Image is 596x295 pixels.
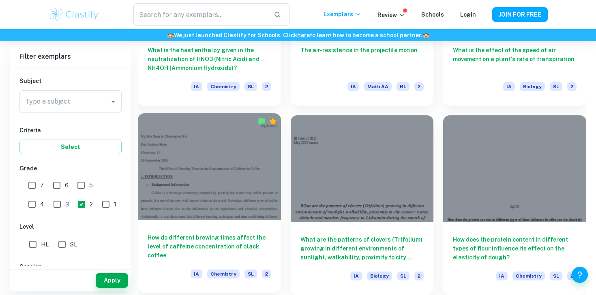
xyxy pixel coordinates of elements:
button: Apply [96,273,128,288]
h6: What is the effect of the speed of air movement on a plant's rate of transpiration [453,46,577,72]
span: 5 [89,181,93,190]
span: SL [550,82,562,91]
span: IA [347,82,359,91]
span: SL [244,82,257,91]
h6: Grade [19,164,122,173]
span: IA [350,272,362,280]
span: 3 [65,200,69,209]
span: HL [397,82,409,91]
a: Schools [421,11,444,18]
span: Biology [520,82,545,91]
span: 2 [414,272,424,280]
span: 2 [90,200,93,209]
span: 6 [65,181,69,190]
span: Chemistry [207,270,240,278]
span: 4 [40,200,44,209]
span: HL [41,240,49,249]
a: What are the patterns of clovers (Trifolium) growing in different environments of sunlight, walka... [291,115,434,295]
p: Review [377,11,405,19]
a: How does the protein content in different types of flour influence its effect on the elasticity o... [443,115,586,295]
span: SL [70,240,77,249]
span: 7 [40,181,44,190]
span: IA [496,272,508,280]
h6: How does the protein content in different types of flour influence its effect on the elasticity o... [453,235,577,262]
h6: Subject [19,76,122,85]
span: 2 [414,82,424,91]
p: Exemplars [324,10,361,19]
span: 2 [567,272,577,280]
span: SL [550,272,562,280]
h6: What are the patterns of clovers (Trifolium) growing in different environments of sunlight, walka... [300,235,424,262]
h6: How do different brewing times affect the level of caffeine concentration of black coffee [148,233,271,260]
button: JOIN FOR FREE [492,7,548,22]
span: SL [244,270,257,278]
img: Clastify logo [48,6,100,23]
span: 🏫 [422,32,429,38]
button: Open [107,96,119,107]
a: Login [460,11,476,18]
span: IA [503,82,515,91]
a: How do different brewing times affect the level of caffeine concentration of black coffeeIAChemis... [138,115,281,295]
h6: What is the heat enthalpy given in the neutralization of HNO3 (Nitric Acid) and NH4OH (Ammonium H... [148,46,271,72]
h6: Criteria [19,126,122,135]
span: IA [191,82,202,91]
img: Marked [257,117,266,125]
h6: Session [19,262,122,271]
button: Select [19,140,122,154]
span: 1 [114,200,116,209]
h6: We just launched Clastify for Schools. Click to learn how to become a school partner. [2,31,594,40]
h6: The air-resistance in the projectile motion [300,46,424,72]
span: 2 [262,82,271,91]
button: Help and Feedback [572,267,588,283]
span: 2 [567,82,577,91]
span: Math AA [364,82,392,91]
input: Search for any exemplars... [133,3,267,26]
span: Chemistry [207,82,240,91]
div: Premium [269,117,277,125]
span: Biology [367,272,392,280]
a: here [297,32,310,38]
span: 🏫 [167,32,174,38]
span: 2 [262,270,271,278]
h6: Level [19,222,122,231]
span: SL [397,272,409,280]
span: IA [191,270,202,278]
span: Chemistry [512,272,545,280]
h6: Filter exemplars [10,45,131,68]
